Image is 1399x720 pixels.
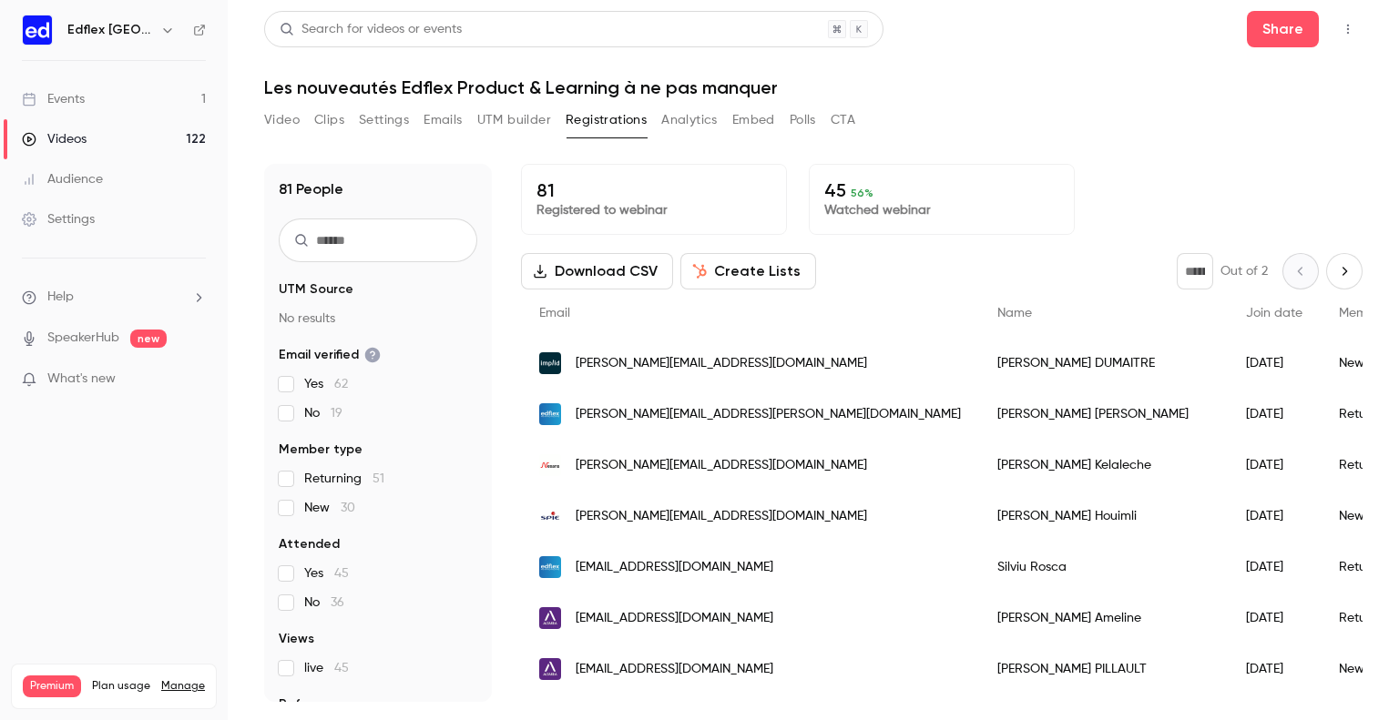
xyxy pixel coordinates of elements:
[576,609,773,628] span: [EMAIL_ADDRESS][DOMAIN_NAME]
[539,454,561,476] img: nexans.com
[1326,253,1363,289] button: Next page
[536,201,771,219] p: Registered to webinar
[576,354,867,373] span: [PERSON_NAME][EMAIL_ADDRESS][DOMAIN_NAME]
[47,329,119,348] a: SpeakerHub
[130,330,167,348] span: new
[47,288,74,307] span: Help
[521,253,673,289] button: Download CSV
[334,378,348,390] span: 62
[22,210,95,228] div: Settings
[22,288,206,307] li: help-dropdown-opener
[373,472,384,485] span: 51
[979,338,1228,389] div: [PERSON_NAME] DUMAITRE
[536,179,771,201] p: 81
[1228,338,1321,389] div: [DATE]
[304,470,384,488] span: Returning
[1220,262,1268,280] p: Out of 2
[22,90,85,108] div: Events
[1228,389,1321,440] div: [DATE]
[334,567,349,580] span: 45
[539,307,570,319] span: Email
[279,346,381,364] span: Email verified
[22,130,87,148] div: Videos
[1228,440,1321,491] div: [DATE]
[979,389,1228,440] div: [PERSON_NAME] [PERSON_NAME]
[279,178,343,200] h1: 81 People
[280,20,462,39] div: Search for videos or events
[279,441,363,459] span: Member type
[979,491,1228,542] div: [PERSON_NAME] Houimli
[304,593,344,612] span: No
[334,662,349,674] span: 45
[359,106,409,135] button: Settings
[279,695,330,714] span: Referrer
[67,21,153,39] h6: Edflex [GEOGRAPHIC_DATA]
[304,564,349,583] span: Yes
[576,660,773,679] span: [EMAIL_ADDRESS][DOMAIN_NAME]
[566,106,647,135] button: Registrations
[23,15,52,45] img: Edflex France
[304,404,342,422] span: No
[576,507,867,526] span: [PERSON_NAME][EMAIL_ADDRESS][DOMAIN_NAME]
[539,352,561,374] img: implid.com
[304,659,349,677] span: live
[477,106,551,135] button: UTM builder
[831,106,855,135] button: CTA
[1333,15,1363,44] button: Top Bar Actions
[680,253,816,289] button: Create Lists
[279,535,340,553] span: Attended
[539,403,561,425] img: edflex.com
[997,307,1032,319] span: Name
[732,106,775,135] button: Embed
[979,593,1228,644] div: [PERSON_NAME] Ameline
[279,630,314,648] span: Views
[851,187,873,199] span: 56 %
[1228,593,1321,644] div: [DATE]
[1228,542,1321,593] div: [DATE]
[539,658,561,680] img: altarea.com
[314,106,344,135] button: Clips
[161,679,205,694] a: Manage
[331,407,342,420] span: 19
[1246,307,1302,319] span: Join date
[47,370,116,389] span: What's new
[304,375,348,393] span: Yes
[184,371,206,388] iframe: Noticeable Trigger
[279,309,477,328] p: No results
[341,502,355,514] span: 30
[279,280,353,299] span: UTM Source
[790,106,816,135] button: Polls
[92,679,150,694] span: Plan usage
[264,106,300,135] button: Video
[824,179,1059,201] p: 45
[661,106,718,135] button: Analytics
[331,596,344,609] span: 36
[264,76,1363,98] h1: Les nouveautés Edflex Product & Learning à ne pas manquer
[576,456,867,475] span: [PERSON_NAME][EMAIL_ADDRESS][DOMAIN_NAME]
[979,440,1228,491] div: [PERSON_NAME] Kelaleche
[979,644,1228,695] div: [PERSON_NAME] PILLAULT
[539,556,561,578] img: edflex.com
[1228,644,1321,695] div: [DATE]
[576,558,773,577] span: [EMAIL_ADDRESS][DOMAIN_NAME]
[979,542,1228,593] div: Silviu Rosca
[1228,491,1321,542] div: [DATE]
[824,201,1059,219] p: Watched webinar
[23,675,81,697] span: Premium
[304,499,355,517] span: New
[539,607,561,629] img: altarea.com
[576,405,961,424] span: [PERSON_NAME][EMAIL_ADDRESS][PERSON_NAME][DOMAIN_NAME]
[22,170,103,188] div: Audience
[539,505,561,527] img: spie.com
[1247,11,1319,47] button: Share
[424,106,462,135] button: Emails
